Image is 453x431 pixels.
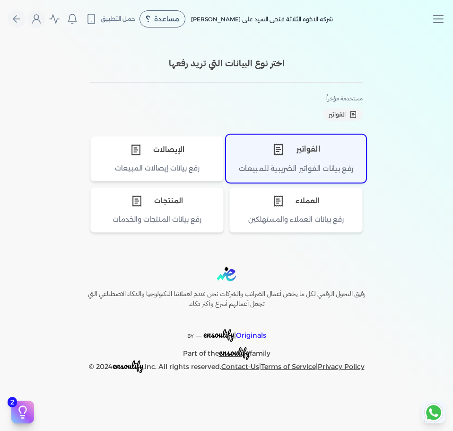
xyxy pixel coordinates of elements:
span: ensoulify [203,327,234,341]
div: مساعدة [139,10,185,27]
button: الفواتير [323,108,363,121]
button: اختر نوع المنتجات [90,187,224,233]
button: 2 [11,401,34,423]
div: العملاء [230,188,362,215]
button: اختر نوع الإيصالات [90,136,224,181]
div: الفواتير [226,135,366,163]
button: Toggle navigation [431,12,453,26]
p: © 2024 ,inc. All rights reserved. | | [68,359,385,373]
div: رفع بيانات الفواتير الضريبية للمبيعات [226,163,366,182]
a: Privacy Policy [318,362,365,371]
span: الفواتير [329,110,346,119]
h4: مستخدمة مؤخراً [90,94,363,103]
span: 2 [8,397,17,407]
sup: __ [196,331,201,337]
button: اختر نوع العملاء [229,187,363,233]
button: حمل التطبيق [83,11,138,27]
div: المنتجات [91,188,223,215]
div: الإيصالات [91,136,223,163]
span: ensoulify [219,345,250,359]
div: رفع بيانات إيصالات المبيعات [91,163,223,181]
span: شركه الاخوه الثلاثة فتحى السيد على [PERSON_NAME] [191,16,333,23]
p: | [68,317,385,342]
div: رفع بيانات العملاء والمستهلكين [230,215,362,232]
span: Originals [236,331,266,340]
p: Part of the family [68,342,385,360]
span: مساعدة [154,16,179,22]
span: ensoulify [113,358,143,373]
a: ensoulify [219,349,250,358]
img: logo [217,267,236,281]
span: BY [187,333,194,339]
h6: رفيق التحول الرقمي لكل ما يخص أعمال الضرائب والشركات نحن نقدم لعملائنا التكنولوجيا والذكاء الاصطن... [68,289,385,309]
button: اختر نوع الفواتير [226,135,366,182]
span: حمل التطبيق [101,15,135,23]
a: Terms of Service [261,362,316,371]
div: رفع بيانات المنتجات والخدمات [91,215,223,232]
a: Contact-Us [221,362,259,371]
h3: اختر نوع البيانات التي تريد رفعها [90,57,363,71]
